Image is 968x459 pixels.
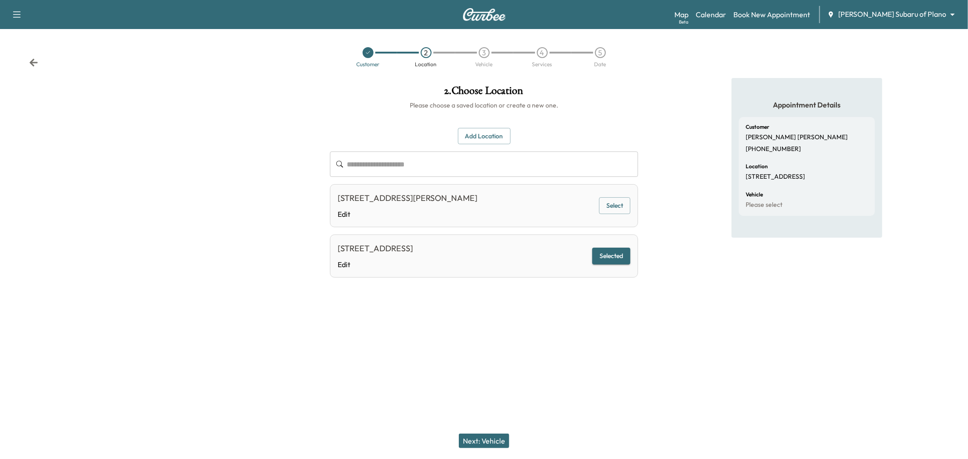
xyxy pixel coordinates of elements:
[458,128,511,145] button: Add Location
[746,145,801,153] p: [PHONE_NUMBER]
[338,259,413,270] a: Edit
[532,62,552,67] div: Services
[733,9,810,20] a: Book New Appointment
[746,164,768,169] h6: Location
[739,100,875,110] h5: Appointment Details
[746,201,783,209] p: Please select
[595,47,606,58] div: 5
[674,9,688,20] a: MapBeta
[599,197,630,214] button: Select
[696,9,726,20] a: Calendar
[330,101,638,110] h6: Please choose a saved location or create a new one.
[415,62,437,67] div: Location
[595,62,606,67] div: Date
[338,242,413,255] div: [STREET_ADDRESS]
[746,192,763,197] h6: Vehicle
[537,47,548,58] div: 4
[746,124,770,130] h6: Customer
[479,47,490,58] div: 3
[462,8,506,21] img: Curbee Logo
[838,9,946,20] span: [PERSON_NAME] Subaru of Plano
[338,192,477,205] div: [STREET_ADDRESS][PERSON_NAME]
[592,248,630,264] button: Selected
[746,133,848,142] p: [PERSON_NAME] [PERSON_NAME]
[746,173,806,181] p: [STREET_ADDRESS]
[459,434,509,448] button: Next: Vehicle
[330,85,638,101] h1: 2 . Choose Location
[421,47,432,58] div: 2
[338,209,477,220] a: Edit
[679,19,688,25] div: Beta
[29,58,38,67] div: Back
[476,62,493,67] div: Vehicle
[356,62,379,67] div: Customer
